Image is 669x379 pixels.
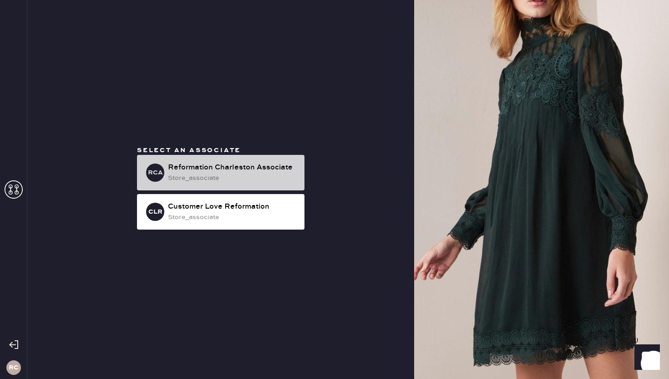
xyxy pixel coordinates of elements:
div: Customer Love Reformation [168,201,297,212]
span: Select an associate [137,146,241,154]
div: store_associate [168,173,297,183]
div: Reformation Charleston Associate [168,162,297,173]
h3: RC [9,364,19,371]
iframe: Front Chat [626,338,665,377]
h3: RCA [148,169,163,176]
h3: CLR [148,209,162,215]
div: store_associate [168,212,297,222]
